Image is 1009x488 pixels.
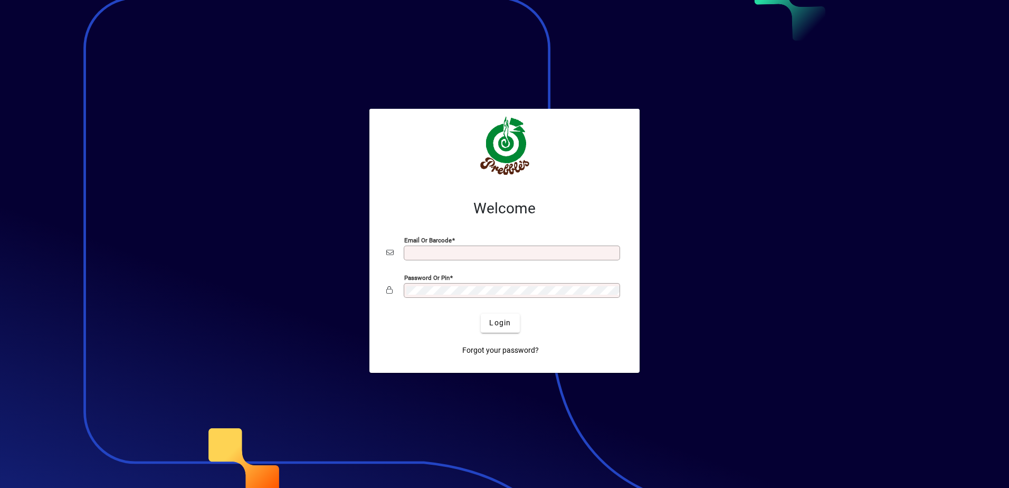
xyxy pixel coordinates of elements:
span: Forgot your password? [462,345,539,356]
mat-label: Password or Pin [404,274,450,281]
span: Login [489,317,511,329]
h2: Welcome [386,200,623,218]
mat-label: Email or Barcode [404,236,452,243]
button: Login [481,314,519,333]
a: Forgot your password? [458,341,543,360]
